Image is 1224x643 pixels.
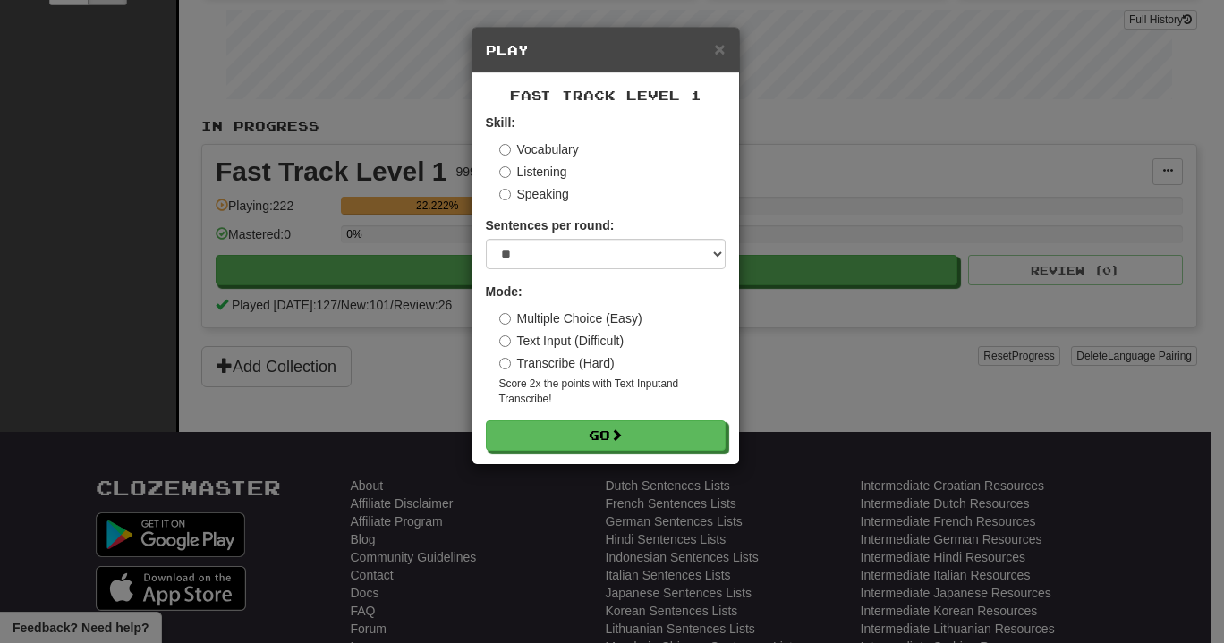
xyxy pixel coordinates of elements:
[499,332,625,350] label: Text Input (Difficult)
[499,144,511,156] input: Vocabulary
[499,189,511,200] input: Speaking
[714,39,725,58] button: Close
[486,41,726,59] h5: Play
[486,420,726,451] button: Go
[499,335,511,347] input: Text Input (Difficult)
[510,88,701,103] span: Fast Track Level 1
[499,185,569,203] label: Speaking
[499,309,642,327] label: Multiple Choice (Easy)
[499,163,567,181] label: Listening
[499,376,726,407] small: Score 2x the points with Text Input and Transcribe !
[499,140,579,158] label: Vocabulary
[486,115,515,130] strong: Skill:
[714,38,725,59] span: ×
[499,358,511,369] input: Transcribe (Hard)
[499,313,511,325] input: Multiple Choice (Easy)
[499,166,511,178] input: Listening
[486,284,523,299] strong: Mode:
[499,354,615,372] label: Transcribe (Hard)
[486,216,615,234] label: Sentences per round:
